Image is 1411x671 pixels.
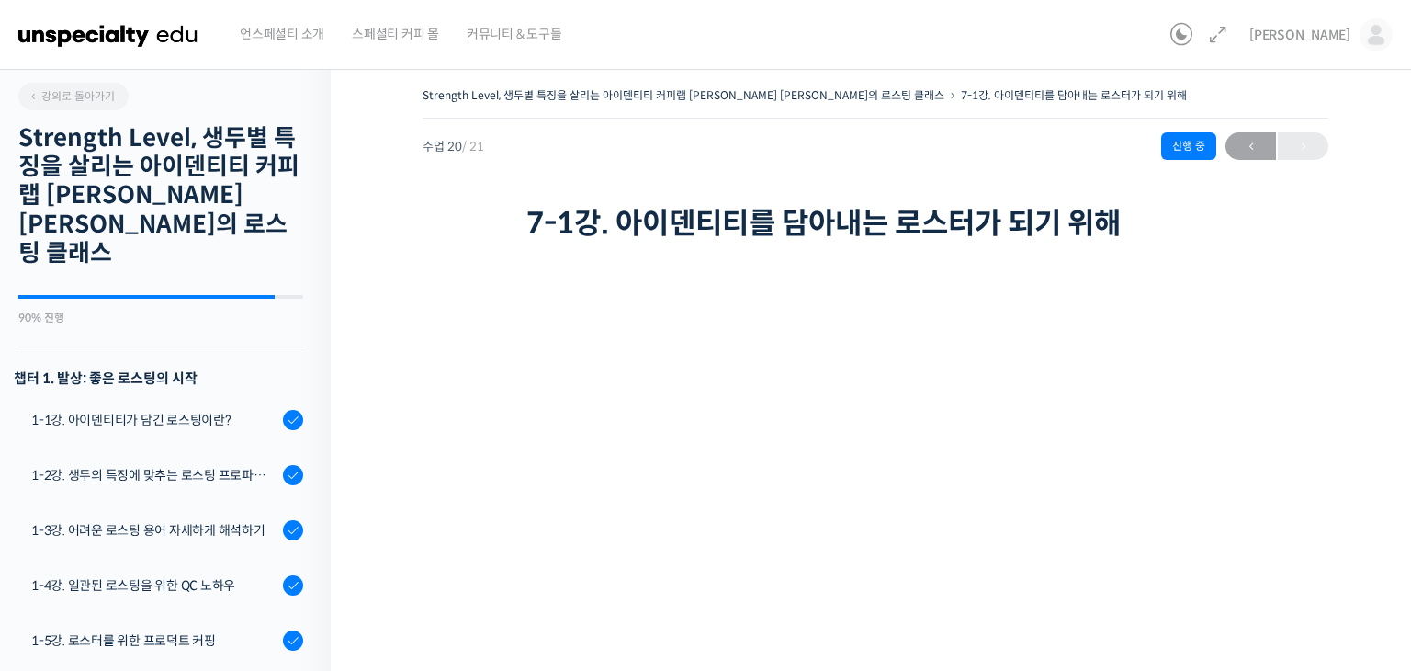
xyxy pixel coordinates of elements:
div: 1-1강. 아이덴티티가 담긴 로스팅이란? [31,410,277,430]
span: 강의로 돌아가기 [28,89,115,103]
div: 1-3강. 어려운 로스팅 용어 자세하게 해석하기 [31,520,277,540]
a: 7-1강. 아이덴티티를 담아내는 로스터가 되기 위해 [961,88,1187,102]
a: Strength Level, 생두별 특징을 살리는 아이덴티티 커피랩 [PERSON_NAME] [PERSON_NAME]의 로스팅 클래스 [423,88,944,102]
span: [PERSON_NAME] [1249,27,1350,43]
span: 수업 20 [423,141,484,153]
h2: Strength Level, 생두별 특징을 살리는 아이덴티티 커피랩 [PERSON_NAME] [PERSON_NAME]의 로스팅 클래스 [18,124,303,267]
div: 1-5강. 로스터를 위한 프로덕트 커핑 [31,631,277,651]
span: ← [1225,134,1276,159]
a: 강의로 돌아가기 [18,83,129,110]
div: 1-2강. 생두의 특징에 맞추는 로스팅 프로파일 'Stength Level' [31,465,277,485]
a: ←이전 [1225,132,1276,160]
h3: 챕터 1. 발상: 좋은 로스팅의 시작 [14,366,303,391]
span: / 21 [462,139,484,154]
h1: 7-1강. 아이덴티티를 담아내는 로스터가 되기 위해 [526,206,1225,241]
div: 1-4강. 일관된 로스팅을 위한 QC 노하우 [31,575,277,596]
div: 진행 중 [1161,132,1216,160]
div: 90% 진행 [18,313,303,324]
